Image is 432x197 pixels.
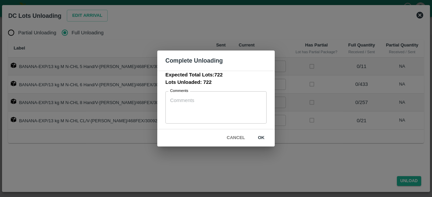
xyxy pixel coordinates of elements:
button: Cancel [224,132,248,144]
b: Complete Unloading [165,57,223,64]
button: ok [250,132,272,144]
b: Lots Unloaded: 722 [165,79,212,85]
b: Expected Total Lots: 722 [165,72,223,77]
label: Comments [170,88,188,94]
